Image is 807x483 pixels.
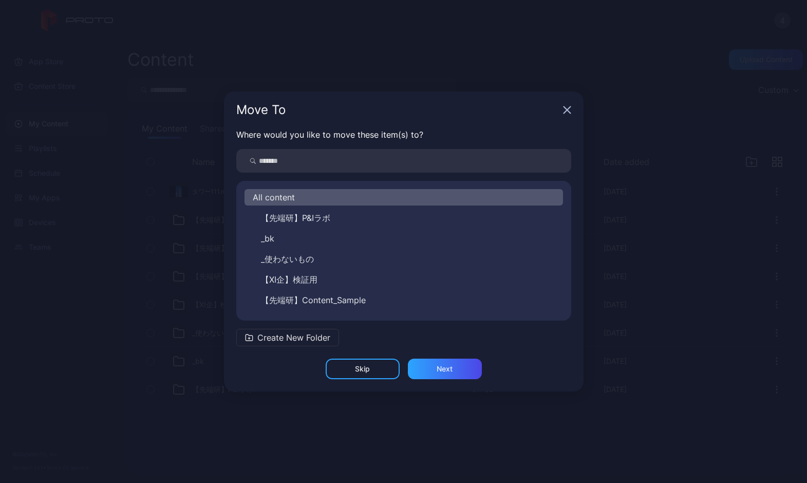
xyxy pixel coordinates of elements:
button: _bk [245,230,563,247]
span: _使わないもの [261,253,314,265]
span: 【XI企】検証用 [261,273,317,286]
span: Create New Folder [257,331,330,344]
button: Create New Folder [236,329,339,346]
div: Next [437,365,453,373]
span: 【先端研】P&Iラボ [261,212,330,224]
p: Where would you like to move these item(s) to? [236,128,571,141]
button: 【先端研】P&Iラボ [245,210,563,226]
div: Skip [355,365,370,373]
div: Move To [236,104,559,116]
button: Next [408,359,482,379]
button: 【XI企】検証用 [245,271,563,288]
span: 【先端研】Content_Sample [261,294,366,306]
button: Skip [326,359,400,379]
span: _bk [261,232,274,245]
button: 【先端研】Content_Sample [245,292,563,308]
button: _使わないもの [245,251,563,267]
span: All content [253,191,295,203]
